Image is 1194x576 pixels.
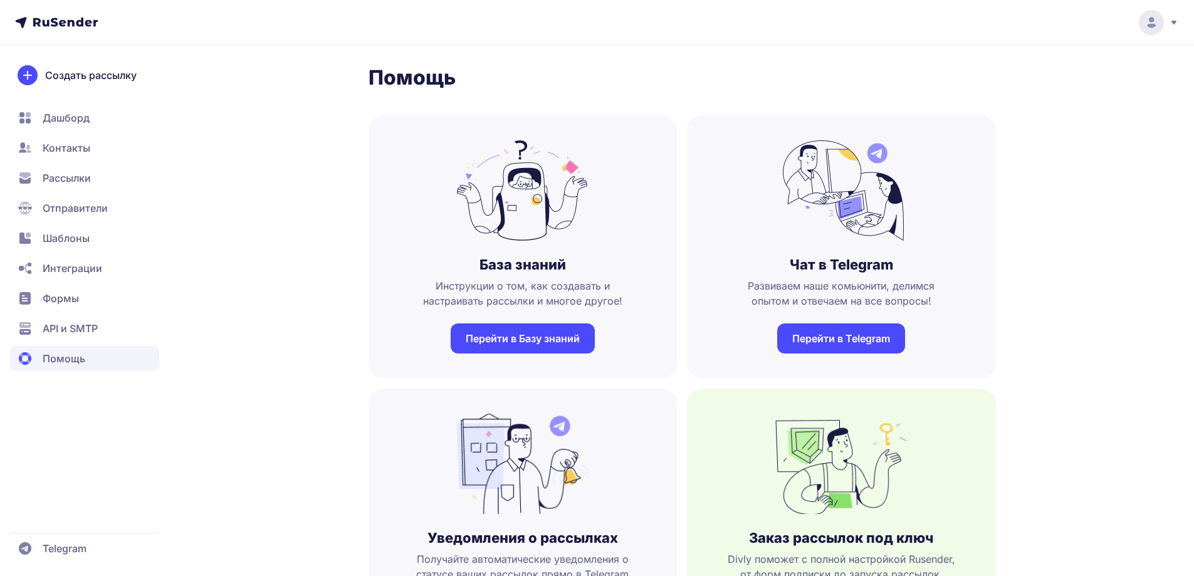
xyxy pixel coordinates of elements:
span: Отправители [43,201,108,216]
span: Рассылки [43,170,91,186]
h3: Чат в Telegram [790,256,893,273]
img: no_photo [457,140,589,241]
span: Формы [43,291,79,306]
a: Перейти в Telegram [777,323,905,353]
img: no_photo [457,414,589,514]
h3: Уведомления о рассылках [427,529,618,547]
span: Контакты [43,140,90,155]
span: Создать рассылку [45,68,137,83]
span: Telegram [43,541,86,556]
span: API и SMTP [43,321,98,336]
span: Интеграции [43,261,102,276]
span: Дашборд [43,110,90,125]
img: no_photo [775,140,907,241]
span: Помощь [43,351,85,366]
h1: Помощь [369,65,996,90]
span: Шаблоны [43,231,90,246]
span: Инструкции о том, как создавать и настраивать рассылки и многое другое! [389,278,657,308]
img: no_photo [775,414,907,514]
span: Развиваем наше комьюнити, делимся опытом и отвечаем на все вопросы! [707,278,976,308]
a: Telegram [10,536,159,561]
h3: База знаний [479,256,566,273]
a: Перейти в Базу знаний [451,323,595,353]
h3: Заказ рассылок под ключ [749,529,933,547]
